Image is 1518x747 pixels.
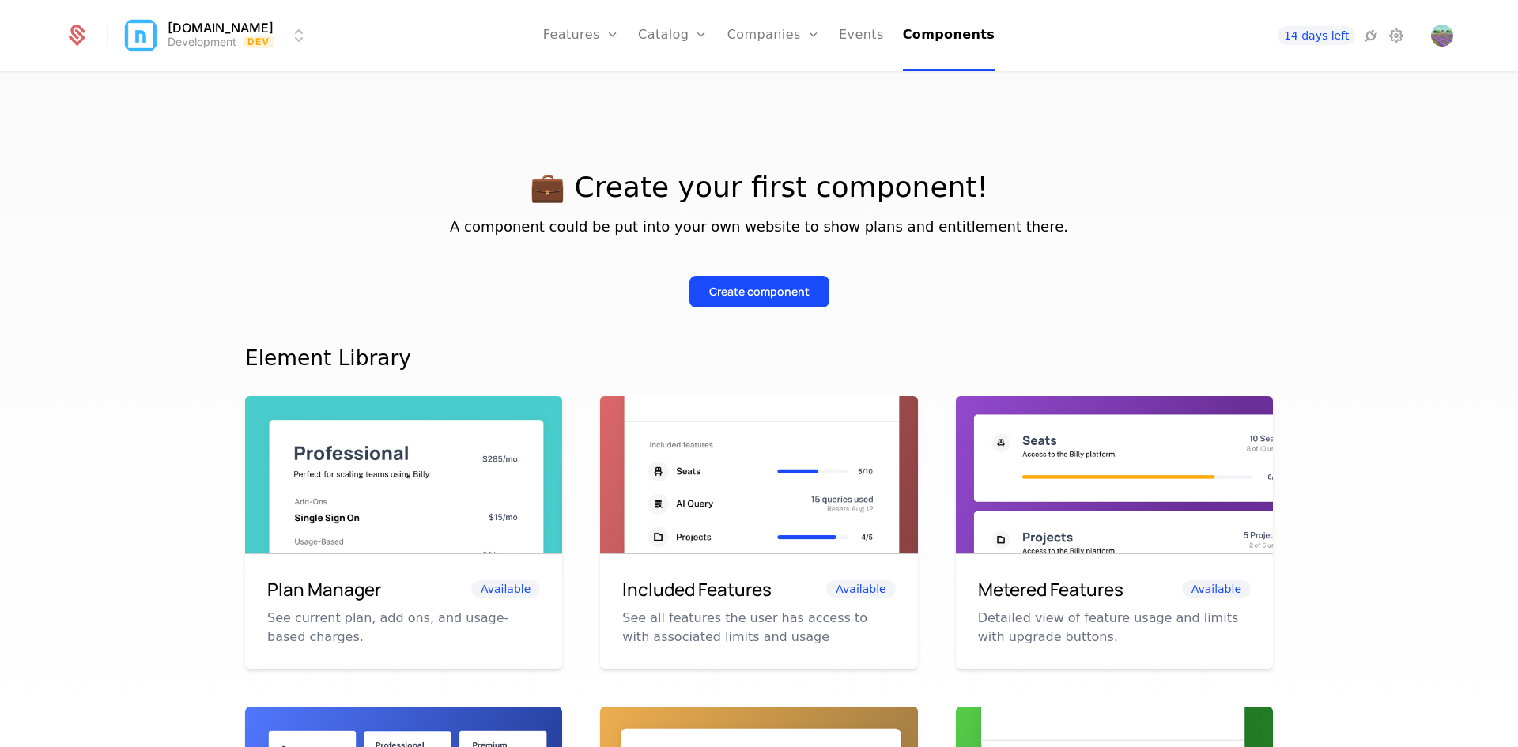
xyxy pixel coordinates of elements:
[1361,26,1380,45] a: Integrations
[689,276,829,307] button: Create component
[168,34,236,50] div: Development
[709,284,810,300] div: Create component
[267,609,540,647] p: See current plan, add ons, and usage-based charges.
[1278,26,1355,45] a: 14 days left
[1387,26,1406,45] a: Settings
[267,576,381,603] h6: Plan Manager
[122,17,160,55] img: nextautomations.io
[245,172,1273,203] p: 💼 Create your first component!
[1431,25,1453,47] button: Open user button
[1182,580,1251,598] span: Available
[622,576,772,603] h6: Included Features
[826,580,895,598] span: Available
[978,609,1251,647] p: Detailed view of feature usage and limits with upgrade buttons.
[168,21,274,34] span: [DOMAIN_NAME]
[622,609,895,647] p: See all features the user has access to with associated limits and usage
[1431,25,1453,47] img: Victor Kituku
[245,216,1273,238] p: A component could be put into your own website to show plans and entitlement there.
[245,345,1273,371] div: Element Library
[126,18,308,53] button: Select environment
[471,580,540,598] span: Available
[978,576,1123,603] h6: Metered Features
[243,36,275,48] span: Dev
